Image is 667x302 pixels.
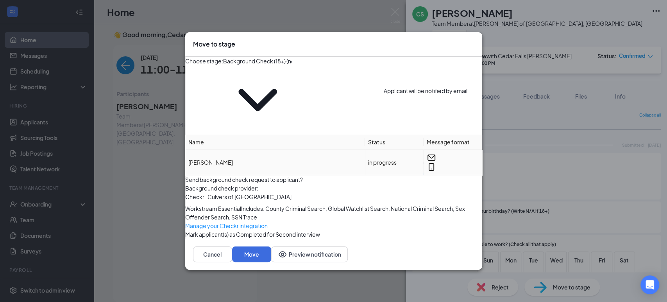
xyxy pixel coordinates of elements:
span: Mark applicant(s) as Completed for Second interview [185,230,320,239]
th: Status [365,135,424,150]
button: Move [232,246,271,262]
span: Workstream Essential [185,205,241,212]
div: Applicant will be notified by email [384,86,467,95]
svg: Email [427,153,436,162]
span: [PERSON_NAME] [188,159,233,166]
th: Name [185,135,365,150]
span: Choose stage : [185,57,223,135]
th: Message format [424,135,482,150]
h3: Move to stage [193,40,235,49]
button: Cancel [193,246,232,262]
div: Open Intercom Messenger [640,275,659,294]
span: Background check provider : [185,184,482,192]
span: Manage your Checkr integration [185,222,268,229]
a: Manage your Checkr integration [185,221,268,230]
button: Preview notificationEye [271,246,348,262]
span: Checkr [185,193,204,200]
span: Culvers of [GEOGRAPHIC_DATA] [207,193,291,200]
svg: Eye [278,250,287,259]
span: Includes : County Criminal Search, Global Watchlist Search, National Criminal Search, Sex Offende... [185,205,465,221]
td: in progress [365,150,424,175]
span: Send background check request to applicant? [185,175,303,184]
svg: MobileSms [427,162,436,172]
svg: ChevronDown [223,65,292,135]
